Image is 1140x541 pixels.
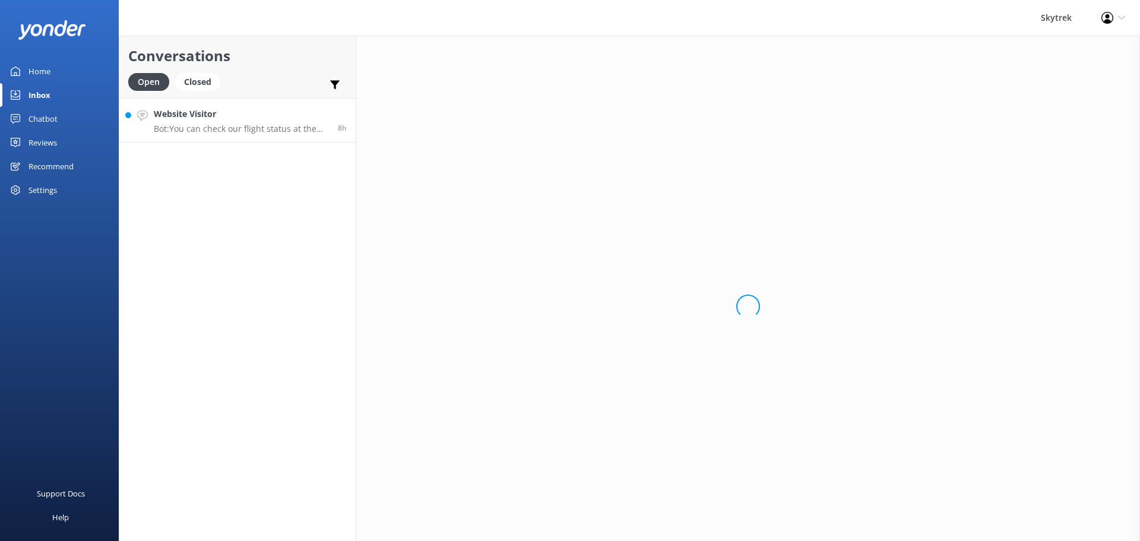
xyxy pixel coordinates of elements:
a: Closed [175,75,226,88]
div: Closed [175,73,220,91]
a: Open [128,75,175,88]
div: Settings [28,178,57,202]
p: Bot: You can check our flight status at the top right corner of our website to see if we are flyi... [154,124,329,134]
div: Reviews [28,131,57,154]
h4: Website Visitor [154,107,329,121]
span: Oct 06 2025 01:19am (UTC +13:00) Pacific/Auckland [338,123,347,133]
div: Inbox [28,83,50,107]
div: Chatbot [28,107,58,131]
div: Help [52,505,69,529]
div: Recommend [28,154,74,178]
div: Support Docs [37,482,85,505]
h2: Conversations [128,45,347,67]
div: Open [128,73,169,91]
a: Website VisitorBot:You can check our flight status at the top right corner of our website to see ... [119,98,356,143]
div: Home [28,59,50,83]
img: yonder-white-logo.png [18,20,86,40]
